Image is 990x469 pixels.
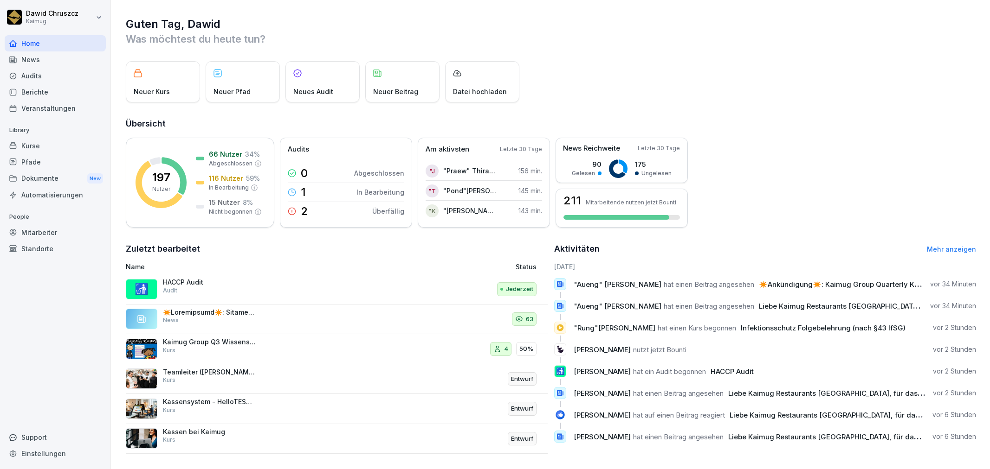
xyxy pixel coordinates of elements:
[554,262,976,272] h6: [DATE]
[126,394,548,424] a: Kassensystem - HelloTESS ([PERSON_NAME])KursEntwurf
[633,389,724,398] span: hat einen Beitrag angesehen
[246,173,260,183] p: 59 %
[5,209,106,224] p: People
[518,206,542,215] p: 143 min.
[134,87,170,96] p: Neuer Kurs
[163,346,175,355] p: Kurs
[500,145,542,153] p: Letzte 30 Tage
[633,345,686,354] span: nutzt jetzt Bounti
[518,186,542,196] p: 145 min.
[574,432,631,441] span: [PERSON_NAME]
[372,206,404,216] p: Überfällig
[126,304,548,335] a: ✴️Loremipsumd✴️: Sitame Conse Adipiscin Elitseddo Eiusm - Temp Incid Utlabo etd magnaal enima Min...
[152,172,170,183] p: 197
[126,428,157,449] img: dl77onhohrz39aq74lwupjv4.png
[633,411,725,419] span: hat auf einen Beitrag reagiert
[511,404,533,413] p: Entwurf
[526,315,533,324] p: 63
[426,204,439,217] div: "K
[5,241,106,257] a: Standorte
[243,197,253,207] p: 8 %
[163,308,256,317] p: ✴️Loremipsumd✴️: Sitame Conse Adipiscin Elitseddo Eiusm - Temp Incid Utlabo etd magnaal enima Min...
[518,166,542,176] p: 156 min.
[563,143,620,154] p: News Reichweite
[5,138,106,154] a: Kurse
[126,424,548,454] a: Kassen bei KaimugKursEntwurf
[209,208,252,216] p: Nicht begonnen
[163,398,256,406] p: Kassensystem - HelloTESS ([PERSON_NAME])
[126,32,976,46] p: Was möchtest du heute tun?
[126,339,157,359] img: e5wlzal6fzyyu8pkl39fd17k.png
[5,51,106,68] div: News
[574,302,661,311] span: "Aueng" [PERSON_NAME]
[163,406,175,414] p: Kurs
[574,367,631,376] span: [PERSON_NAME]
[574,323,655,332] span: "Rung"[PERSON_NAME]
[635,159,672,169] p: 175
[126,17,976,32] h1: Guten Tag, Dawid
[209,159,252,168] p: Abgeschlossen
[511,374,533,384] p: Entwurf
[519,344,533,354] p: 50%
[126,399,157,419] img: k4tsflh0pn5eas51klv85bn1.png
[26,10,78,18] p: Dawid Chruszcz
[633,432,724,441] span: hat einen Beitrag angesehen
[209,149,242,159] p: 66 Nutzer
[5,187,106,203] a: Automatisierungen
[426,144,469,155] p: Am aktivsten
[126,368,157,389] img: pytyph5pk76tu4q1kwztnixg.png
[152,185,170,193] p: Nutzer
[933,323,976,332] p: vor 2 Stunden
[5,35,106,51] a: Home
[453,87,507,96] p: Datei hochladen
[163,338,256,346] p: Kaimug Group Q3 Wissens-Check
[87,173,103,184] div: New
[5,84,106,100] div: Berichte
[711,367,754,376] span: HACCP Audit
[5,429,106,445] div: Support
[126,117,976,130] h2: Übersicht
[135,281,149,298] p: 🚮
[574,389,631,398] span: [PERSON_NAME]
[664,280,754,289] span: hat einen Beitrag angesehen
[163,428,256,436] p: Kassen bei Kaimug
[5,68,106,84] a: Audits
[209,173,243,183] p: 116 Nutzer
[126,274,548,304] a: 🚮HACCP AuditAuditJederzeit
[245,149,260,159] p: 34 %
[556,365,565,378] p: 🚮
[930,279,976,289] p: vor 34 Minuten
[163,376,175,384] p: Kurs
[504,344,508,354] p: 4
[163,286,177,295] p: Audit
[930,301,976,311] p: vor 34 Minuten
[574,345,631,354] span: [PERSON_NAME]
[5,154,106,170] div: Pfade
[574,280,661,289] span: "Aueng" [PERSON_NAME]
[554,242,600,255] h2: Aktivitäten
[506,285,533,294] p: Jederzeit
[5,100,106,116] a: Veranstaltungen
[426,165,439,177] div: "J
[356,187,404,197] p: In Bearbeitung
[658,323,736,332] span: hat einen Kurs begonnen
[354,168,404,178] p: Abgeschlossen
[5,170,106,187] a: DokumenteNew
[126,242,548,255] h2: Zuletzt bearbeitet
[572,169,595,177] p: Gelesen
[163,368,256,376] p: Teamleiter ([PERSON_NAME])
[516,262,537,272] p: Status
[5,445,106,462] a: Einstellungen
[5,224,106,241] div: Mitarbeiter
[301,168,308,179] p: 0
[293,87,333,96] p: Neues Audit
[932,410,976,419] p: vor 6 Stunden
[633,367,706,376] span: hat ein Audit begonnen
[5,170,106,187] div: Dokumente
